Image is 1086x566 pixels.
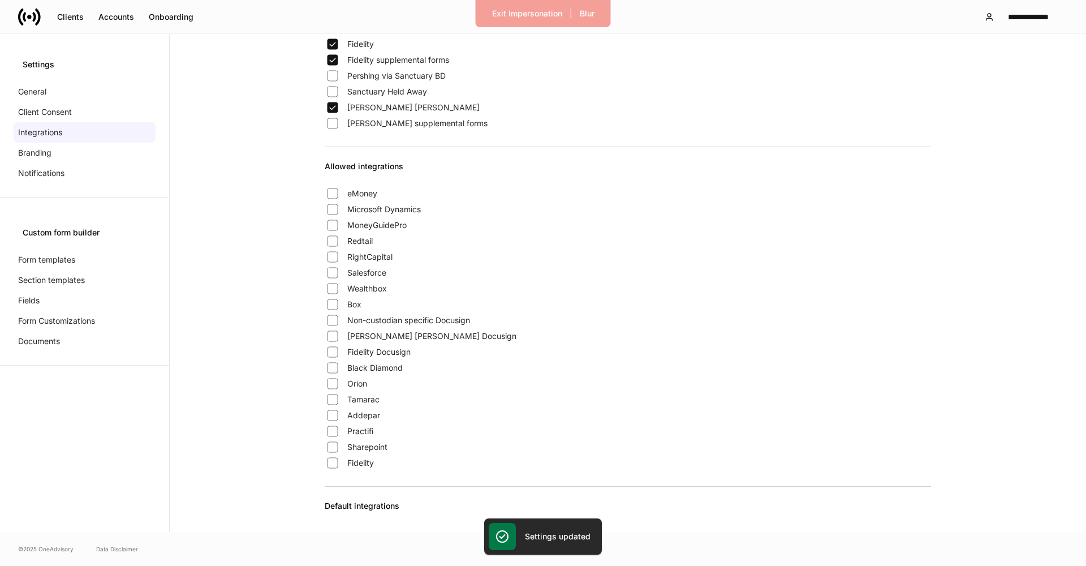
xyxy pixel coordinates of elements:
[347,38,374,50] span: Fidelity
[23,227,146,238] div: Custom form builder
[14,82,156,102] a: General
[14,311,156,331] a: Form Customizations
[57,13,84,21] div: Clients
[347,54,449,66] span: Fidelity supplemental forms
[91,8,141,26] button: Accounts
[347,70,446,82] span: Pershing via Sanctuary BD
[347,441,387,453] span: Sharepoint
[14,143,156,163] a: Branding
[347,204,421,215] span: Microsoft Dynamics
[14,250,156,270] a: Form templates
[347,118,488,129] span: [PERSON_NAME] supplemental forms
[485,5,570,23] button: Exit Impersonation
[525,531,591,542] h5: Settings updated
[347,267,386,278] span: Salesforce
[14,102,156,122] a: Client Consent
[98,13,134,21] div: Accounts
[14,331,156,351] a: Documents
[347,362,403,374] span: Black Diamond
[347,220,407,231] span: MoneyGuidePro
[23,59,146,70] div: Settings
[18,168,64,179] p: Notifications
[347,102,480,113] span: [PERSON_NAME] [PERSON_NAME]
[347,410,380,421] span: Addepar
[347,315,470,326] span: Non-custodian specific Docusign
[18,275,85,286] p: Section templates
[18,315,95,327] p: Form Customizations
[325,161,931,186] div: Allowed integrations
[347,251,393,263] span: RightCapital
[347,346,411,358] span: Fidelity Docusign
[18,254,75,265] p: Form templates
[50,8,91,26] button: Clients
[492,10,562,18] div: Exit Impersonation
[347,299,361,310] span: Box
[580,10,594,18] div: Blur
[18,86,46,97] p: General
[347,394,380,405] span: Tamarac
[18,127,62,138] p: Integrations
[347,283,387,294] span: Wealthbox
[347,86,427,97] span: Sanctuary Held Away
[347,457,374,469] span: Fidelity
[96,544,138,554] a: Data Disclaimer
[347,378,367,389] span: Orion
[14,270,156,290] a: Section templates
[572,5,602,23] button: Blur
[14,290,156,311] a: Fields
[14,163,156,183] a: Notifications
[347,426,373,437] span: Practifi
[347,331,516,342] span: [PERSON_NAME] [PERSON_NAME] Docusign
[347,235,373,247] span: Redtail
[18,544,74,554] span: © 2025 OneAdvisory
[149,13,193,21] div: Onboarding
[141,8,201,26] button: Onboarding
[18,336,60,347] p: Documents
[347,188,377,199] span: eMoney
[18,147,51,158] p: Branding
[18,106,72,118] p: Client Consent
[14,122,156,143] a: Integrations
[18,295,40,306] p: Fields
[325,500,931,525] div: Default integrations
